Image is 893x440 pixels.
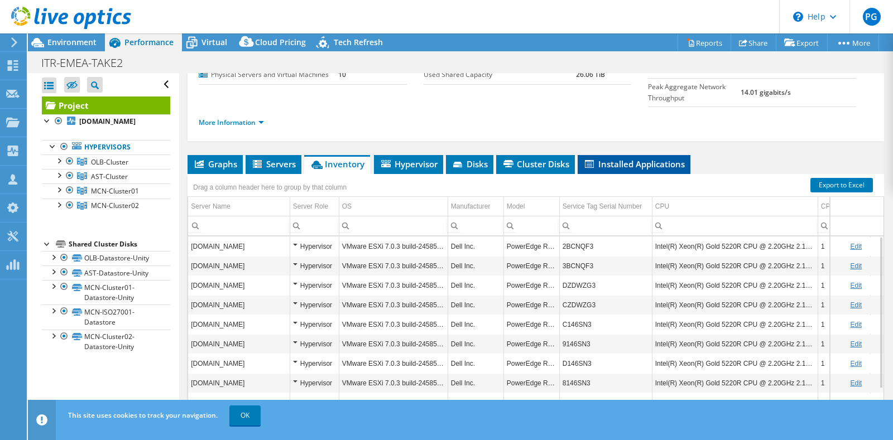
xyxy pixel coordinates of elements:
[818,334,870,354] td: Column CPU Sockets, Value 1
[503,216,559,235] td: Column Model, Filter cell
[290,315,339,334] td: Column Server Role, Value Hypervisor
[559,315,652,334] td: Column Service Tag Serial Number, Value C146SN3
[293,396,336,409] div: Hypervisor
[293,259,336,273] div: Hypervisor
[229,405,261,426] a: OK
[188,236,290,256] td: Column Server Name, Value olb-esxi-01.itron.com
[339,315,448,334] td: Column OS, Value VMware ESXi 7.0.3 build-24585291
[448,275,503,295] td: Column Manufacturer, Value Dell Inc.
[42,330,170,354] a: MCN-Cluster02-Datastore-Unity
[818,197,870,216] td: CPU Sockets Column
[576,70,605,79] b: 26.06 TiB
[818,373,870,393] td: Column CPU Sockets, Value 1
[503,256,559,275] td: Column Model, Value PowerEdge R640
[850,321,862,328] a: Edit
[290,373,339,393] td: Column Server Role, Value Hypervisor
[652,373,818,393] td: Column CPU, Value Intel(R) Xeon(R) Gold 5220R CPU @ 2.20GHz 2.19 GHz
[310,158,364,170] span: Inventory
[652,315,818,334] td: Column CPU, Value Intel(R) Xeon(R) Gold 5220R CPU @ 2.20GHz 2.19 GHz
[818,295,870,315] td: Column CPU Sockets, Value 1
[42,114,170,129] a: [DOMAIN_NAME]
[451,200,491,213] div: Manufacturer
[850,360,862,368] a: Edit
[583,158,685,170] span: Installed Applications
[503,373,559,393] td: Column Model, Value PowerEdge R640
[293,337,336,351] div: Hypervisor
[334,37,383,47] span: Tech Refresh
[188,275,290,295] td: Column Server Name, Value ast-esxi-01.itron.com
[448,236,503,256] td: Column Manufacturer, Value Dell Inc.
[559,295,652,315] td: Column Service Tag Serial Number, Value CZDWZG3
[776,34,828,51] a: Export
[818,216,870,235] td: Column CPU Sockets, Filter cell
[448,393,503,412] td: Column Manufacturer, Value Dell Inc.
[290,256,339,275] td: Column Server Role, Value Hypervisor
[91,186,139,196] span: MCN-Cluster01
[290,334,339,354] td: Column Server Role, Value Hypervisor
[380,158,438,170] span: Hypervisor
[652,236,818,256] td: Column CPU, Value Intel(R) Xeon(R) Gold 5220R CPU @ 2.20GHz 2.19 GHz
[293,279,336,292] div: Hypervisor
[448,216,503,235] td: Column Manufacturer, Filter cell
[652,334,818,354] td: Column CPU, Value Intel(R) Xeon(R) Gold 5220R CPU @ 2.20GHz 2.19 GHz
[678,34,731,51] a: Reports
[652,197,818,216] td: CPU Column
[191,200,231,213] div: Server Name
[342,200,352,213] div: OS
[652,295,818,315] td: Column CPU, Value Intel(R) Xeon(R) Gold 5220R CPU @ 2.20GHz 2.19 GHz
[559,236,652,256] td: Column Service Tag Serial Number, Value 2BCNQF3
[290,197,339,216] td: Server Role Column
[507,200,525,213] div: Model
[339,275,448,295] td: Column OS, Value VMware ESXi 7.0.3 build-24585291
[503,334,559,354] td: Column Model, Value PowerEdge R640
[559,216,652,235] td: Column Service Tag Serial Number, Filter cell
[448,295,503,315] td: Column Manufacturer, Value Dell Inc.
[731,34,776,51] a: Share
[339,354,448,373] td: Column OS, Value VMware ESXi 7.0.3 build-24585291
[199,118,264,127] a: More Information
[42,265,170,280] a: AST-Datastore-Unity
[652,393,818,412] td: Column CPU, Value Intel(R) Xeon(R) Gold 5220R CPU @ 2.20GHz 2.19 GHz
[793,12,803,22] svg: \n
[818,236,870,256] td: Column CPU Sockets, Value 1
[338,70,346,79] b: 10
[42,251,170,265] a: OLB-Datastore-Unity
[559,275,652,295] td: Column Service Tag Serial Number, Value DZDWZG3
[503,236,559,256] td: Column Model, Value PowerEdge R640
[188,174,884,411] div: Data grid
[339,256,448,275] td: Column OS, Value VMware ESXi 7.0.3 build-24585291
[188,197,290,216] td: Server Name Column
[42,96,170,114] a: Project
[827,34,879,51] a: More
[503,295,559,315] td: Column Model, Value PowerEdge R640
[188,216,290,235] td: Column Server Name, Filter cell
[42,169,170,183] a: AST-Cluster
[821,200,861,213] div: CPU Sockets
[339,334,448,354] td: Column OS, Value VMware ESXi 7.0.3 build-24585291
[69,238,170,251] div: Shared Cluster Disks
[339,216,448,235] td: Column OS, Filter cell
[424,69,576,80] label: Used Shared Capacity
[652,256,818,275] td: Column CPU, Value Intel(R) Xeon(R) Gold 5220R CPU @ 2.20GHz 2.19 GHz
[293,318,336,331] div: Hypervisor
[850,282,862,289] a: Edit
[503,275,559,295] td: Column Model, Value PowerEdge R640
[188,334,290,354] td: Column Server Name, Value mcn-cluster01-esxi-01.itron.com
[293,200,328,213] div: Server Role
[655,200,669,213] div: CPU
[290,393,339,412] td: Column Server Role, Value Hypervisor
[188,295,290,315] td: Column Server Name, Value ast-esxi-02.itron.com
[290,354,339,373] td: Column Server Role, Value Hypervisor
[68,410,218,420] span: This site uses cookies to track your navigation.
[850,399,862,407] a: Edit
[290,295,339,315] td: Column Server Role, Value Hypervisor
[91,201,139,210] span: MCN-Cluster02
[503,354,559,373] td: Column Model, Value PowerEdge R640
[559,354,652,373] td: Column Service Tag Serial Number, Value D146SN3
[42,199,170,213] a: MCN-Cluster02
[201,37,227,47] span: Virtual
[339,295,448,315] td: Column OS, Value VMware ESXi 7.0.3 build-24585291
[448,354,503,373] td: Column Manufacturer, Value Dell Inc.
[818,315,870,334] td: Column CPU Sockets, Value 1
[648,81,741,104] label: Peak Aggregate Network Throughput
